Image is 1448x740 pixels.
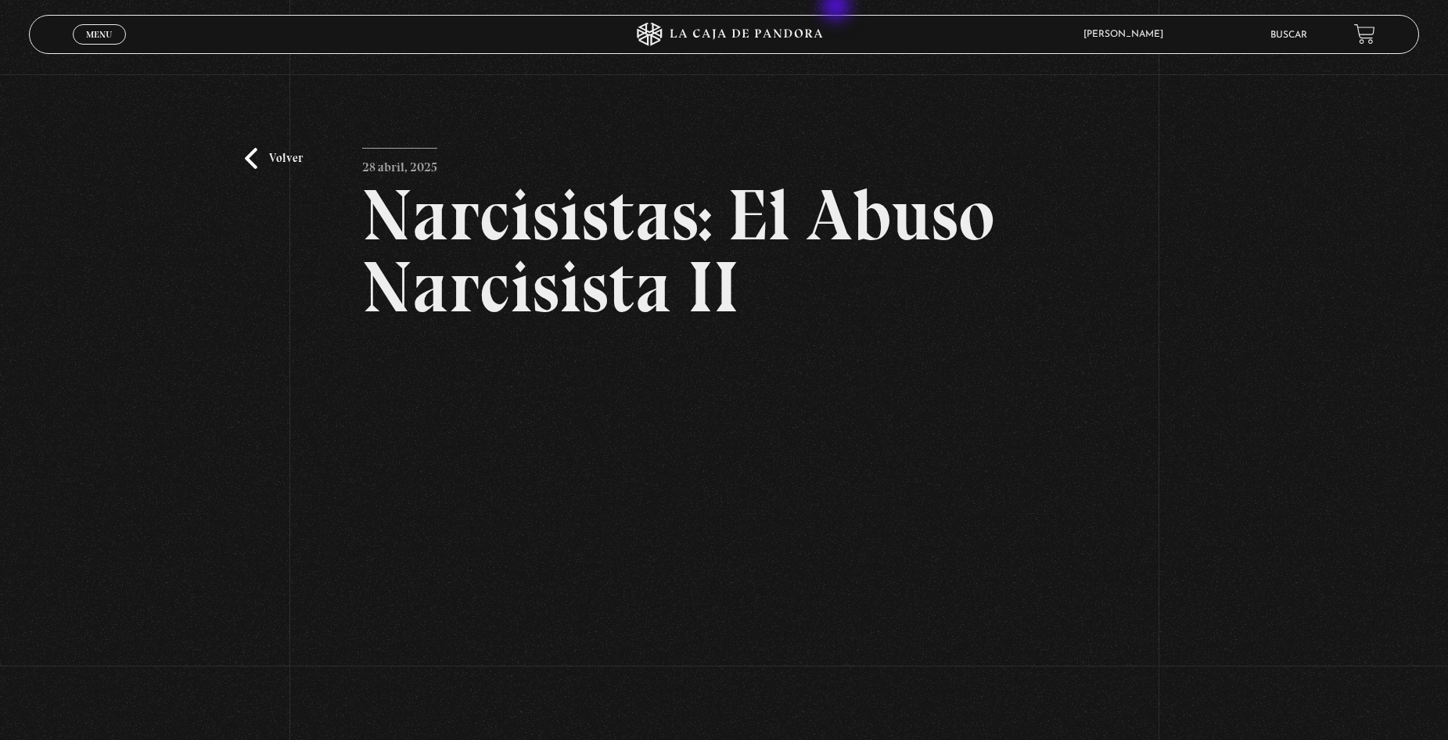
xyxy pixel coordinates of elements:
[362,179,1085,323] h2: Narcisistas: El Abuso Narcisista II
[1076,30,1179,39] span: [PERSON_NAME]
[1270,31,1307,40] a: Buscar
[245,148,303,169] a: Volver
[86,30,112,39] span: Menu
[81,43,117,54] span: Cerrar
[1354,23,1375,45] a: View your shopping cart
[362,148,437,179] p: 28 abril, 2025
